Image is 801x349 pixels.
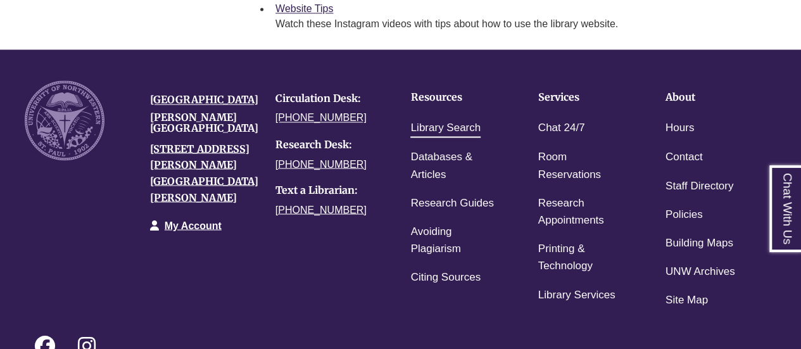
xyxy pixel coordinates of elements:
[665,119,694,137] a: Hours
[150,93,258,106] a: [GEOGRAPHIC_DATA]
[538,239,626,275] a: Printing & Technology
[150,142,258,203] a: [STREET_ADDRESS][PERSON_NAME][GEOGRAPHIC_DATA][PERSON_NAME]
[275,204,367,215] a: [PHONE_NUMBER]
[25,80,104,160] img: UNW seal
[150,112,256,134] h4: [PERSON_NAME][GEOGRAPHIC_DATA]
[275,158,367,169] a: [PHONE_NUMBER]
[538,194,626,229] a: Research Appointments
[410,194,493,212] a: Research Guides
[538,92,626,103] h4: Services
[750,146,798,163] a: Back to Top
[665,177,733,195] a: Staff Directory
[410,268,481,286] a: Citing Sources
[275,139,382,150] h4: Research Desk:
[275,3,333,14] a: Website Tips
[665,148,703,166] a: Contact
[410,92,498,103] h4: Resources
[275,184,382,196] h4: Text a Librarian:
[165,220,222,231] a: My Account
[275,16,711,32] div: Watch these Instagram videos with tips about how to use the library website.
[665,92,754,103] h4: About
[275,93,382,105] h4: Circulation Desk:
[665,262,735,281] a: UNW Archives
[410,222,498,258] a: Avoiding Plagiarism
[538,119,585,137] a: Chat 24/7
[665,205,703,224] a: Policies
[538,148,626,183] a: Room Reservations
[410,148,498,183] a: Databases & Articles
[665,291,708,309] a: Site Map
[275,112,367,123] a: [PHONE_NUMBER]
[538,286,615,304] a: Library Services
[665,234,733,252] a: Building Maps
[410,119,481,137] a: Library Search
